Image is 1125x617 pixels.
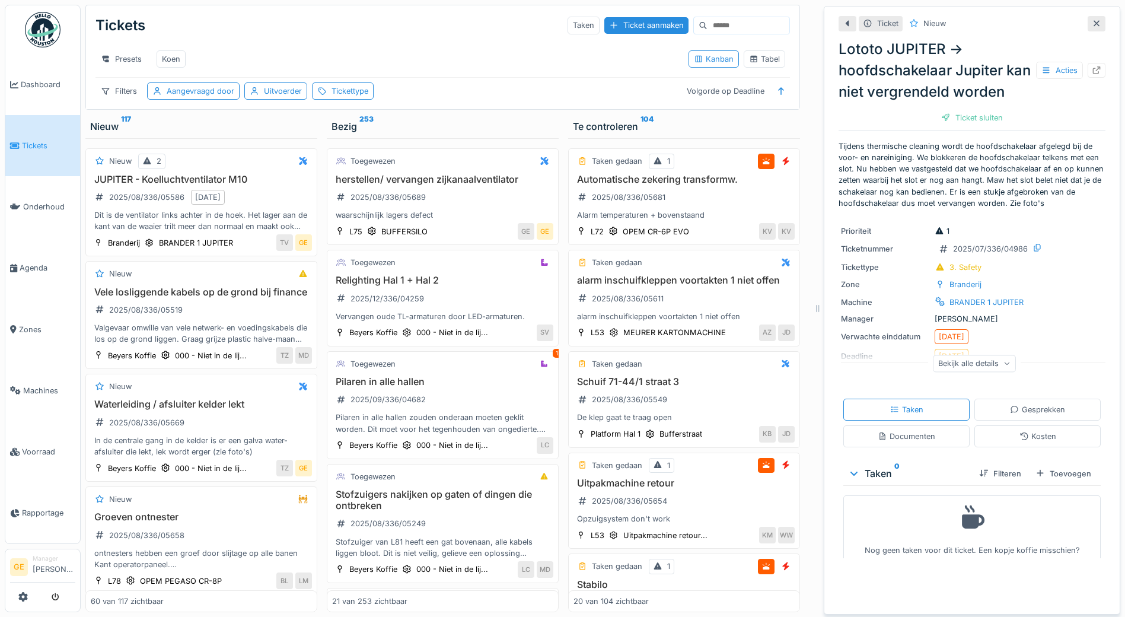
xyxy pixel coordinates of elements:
[667,155,670,167] div: 1
[108,237,140,249] div: Branderij
[19,324,75,335] span: Zones
[573,311,795,322] div: alarm inschuifkleppen voortakten 1 niet offen
[91,399,312,410] h3: Waterleiding / afsluiter kelder lekt
[295,347,312,364] div: MD
[573,275,795,286] h3: alarm inschuifkleppen voortakten 1 niet offen
[332,311,553,322] div: Vervangen oude TL-armaturen door LED-armaturen.
[332,85,368,97] div: Tickettype
[939,331,964,342] div: [DATE]
[568,17,600,34] div: Taken
[694,53,734,65] div: Kanban
[592,192,665,203] div: 2025/08/336/05681
[841,279,930,290] div: Zone
[349,226,362,237] div: L75
[23,385,75,396] span: Machines
[841,225,930,237] div: Prioriteit
[350,471,396,482] div: Toegewezen
[841,313,930,325] div: Manager
[890,404,923,415] div: Taken
[953,243,1028,255] div: 2025/07/336/04986
[640,119,654,133] sup: 104
[592,561,642,572] div: Taken gedaan
[949,297,1024,308] div: BRANDER 1 JUPITER
[518,561,534,578] div: LC
[332,489,553,511] h3: Stofzuigers nakijken op gaten of dingen die ontbreken
[667,460,670,471] div: 1
[592,293,664,304] div: 2025/08/336/05611
[91,209,312,232] div: Dit is de ventilator links achter in de hoek. Het lager aan de kant van de waaier trilt meer dan ...
[591,428,640,440] div: Platform Hal 1
[623,530,707,541] div: Uitpakmachine retour...
[841,313,1103,325] div: [PERSON_NAME]
[573,596,649,607] div: 20 van 104 zichtbaar
[759,426,776,443] div: KB
[195,192,221,203] div: [DATE]
[332,376,553,387] h3: Pilaren in alle hallen
[109,417,184,428] div: 2025/08/336/05669
[894,466,900,481] sup: 0
[95,50,147,68] div: Presets
[573,513,795,524] div: Opzuigsystem don't work
[276,460,293,476] div: TZ
[349,440,397,451] div: Beyers Koffie
[109,155,132,167] div: Nieuw
[91,548,312,570] div: ontnesters hebben een groef door slijtage op alle banen Kant operatorpaneel. Hierdoor werkt het o...
[841,331,930,342] div: Verwachte einddatum
[10,558,28,576] li: GE
[109,530,184,541] div: 2025/08/336/05658
[5,482,80,543] a: Rapportage
[553,349,561,358] div: 1
[5,421,80,482] a: Voorraad
[591,327,604,338] div: L53
[157,155,161,167] div: 2
[332,275,553,286] h3: Relighting Hal 1 + Hal 2
[349,327,397,338] div: Beyers Koffie
[5,299,80,360] a: Zones
[91,287,312,298] h3: Vele losliggende kabels op de grond bij finance
[295,460,312,476] div: GE
[95,82,142,100] div: Filters
[923,18,946,29] div: Nieuw
[573,174,795,185] h3: Automatische zekering transformw.
[121,119,131,133] sup: 117
[95,10,145,41] div: Tickets
[381,226,428,237] div: BUFFERSILO
[591,530,604,541] div: L53
[759,223,776,240] div: KV
[592,155,642,167] div: Taken gedaan
[22,446,75,457] span: Voorraad
[108,350,156,361] div: Beyers Koffie
[22,140,75,151] span: Tickets
[109,381,132,392] div: Nieuw
[659,428,702,440] div: Bufferstraat
[778,325,795,341] div: JD
[416,440,488,451] div: 000 - Niet in de lij...
[140,575,222,587] div: OPEM PEGASO CR-8P
[359,119,374,133] sup: 253
[276,234,293,251] div: TV
[5,176,80,237] a: Onderhoud
[332,209,553,221] div: waarschijnlijk lagers defect
[1010,404,1065,415] div: Gesprekken
[416,564,488,575] div: 000 - Niet in de lij...
[350,394,426,405] div: 2025/09/336/04682
[332,119,554,133] div: Bezig
[1031,466,1096,482] div: Toevoegen
[841,243,930,255] div: Ticketnummer
[350,358,396,370] div: Toegewezen
[332,412,553,434] div: Pilaren in alle hallen zouden onderaan moeten geklit worden. Dit moet voor het tegenhouden van on...
[167,85,234,97] div: Aangevraagd door
[592,257,642,268] div: Taken gedaan
[573,209,795,221] div: Alarm temperaturen + bovenstaand
[350,293,424,304] div: 2025/12/336/04259
[537,437,553,454] div: LC
[518,223,534,240] div: GE
[90,119,313,133] div: Nieuw
[573,412,795,423] div: De klep gaat te traag open
[841,297,930,308] div: Machine
[91,596,164,607] div: 60 van 117 zichtbaar
[935,225,949,237] div: 1
[264,85,302,97] div: Uitvoerder
[21,79,75,90] span: Dashboard
[778,223,795,240] div: KV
